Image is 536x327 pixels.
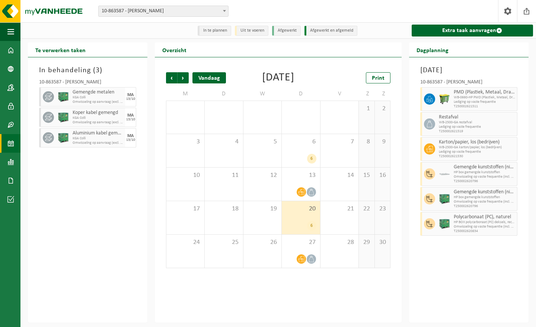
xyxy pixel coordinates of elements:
img: PB-HB-1400-HPE-GN-01 [58,91,69,102]
span: KGA Colli [73,136,123,141]
span: Karton/papier, los (bedrijven) [439,139,515,145]
span: 28 [324,238,355,247]
span: 8 [363,138,370,146]
span: 30 [379,238,386,247]
span: T250002620796 [454,179,515,184]
span: HP box gemengde kunststoffen [454,170,515,175]
span: 9 [379,138,386,146]
div: Vandaag [192,72,226,83]
span: Lediging op vaste frequentie [439,150,515,154]
span: HP box gemengde kunststoffen [454,195,515,200]
span: 29 [363,238,370,247]
td: D [205,87,243,101]
a: Extra taak aanvragen [412,25,533,36]
td: V [320,87,359,101]
td: Z [359,87,374,101]
div: 6 [307,221,316,231]
span: 23 [379,205,386,213]
span: Omwisseling op vaste frequentie (incl. verwerking) [454,175,515,179]
img: PB-HB-1400-HPE-GN-01 [58,112,69,123]
span: Aluminium kabel gemengd [73,130,123,136]
div: [DATE] [262,72,294,83]
div: 13/10 [126,118,135,121]
div: 10-863587 - [PERSON_NAME] [39,80,136,87]
img: PB-HB-1400-HPE-GN-01 [439,218,450,229]
span: 26 [247,238,278,247]
span: Vorige [166,72,177,83]
span: 22 [363,205,370,213]
span: 7 [324,138,355,146]
div: MA [127,93,134,97]
span: 27 [285,238,316,247]
span: Omwisseling op aanvraag (excl. voorrijkost) [73,120,123,125]
span: 10 [170,171,201,180]
span: 2 [379,105,386,113]
span: WB-0660-HP PMD (Plastiek, Metaal, Drankkartons) (bedrijven) [454,95,515,100]
span: KGA Colli [73,116,123,120]
h2: Dagplanning [409,42,456,57]
span: WB-2500-GA restafval [439,120,515,125]
td: W [243,87,282,101]
span: 4 [208,138,239,146]
a: Print [366,72,390,83]
span: Polycarbonaat (PC), naturel [454,214,515,220]
span: Gemengde metalen [73,89,123,95]
span: T250002621519 [439,129,515,134]
span: KGA Colli [73,95,123,100]
span: 5 [247,138,278,146]
span: Omwisseling op vaste frequentie (incl. verwerking) [454,225,515,229]
span: 25 [208,238,239,247]
span: Lediging op vaste frequentie [454,100,515,104]
div: 6 [307,154,316,163]
span: PMD (Plastiek, Metaal, Drankkartons) (bedrijven) [454,89,515,95]
span: 10-863587 - FLUVIUS HAM - HAM [99,6,228,16]
span: 3 [96,67,100,74]
img: AC-CO-000-02 [439,168,450,180]
img: PB-HB-1400-HPE-GN-01 [439,193,450,204]
td: M [166,87,205,101]
span: Omwisseling op aanvraag (excl. voorrijkost) [73,100,123,104]
span: 24 [170,238,201,247]
h2: Overzicht [155,42,194,57]
div: 13/10 [126,97,135,101]
span: HP BOX polycarbonaat (PC) deksels, recycleerbaar [454,220,515,225]
span: 1 [363,105,370,113]
span: Volgende [178,72,189,83]
span: T250002621511 [454,104,515,109]
span: 12 [247,171,278,180]
li: Afgewerkt en afgemeld [304,26,357,36]
span: 16 [379,171,386,180]
span: 11 [208,171,239,180]
div: 10-863587 - [PERSON_NAME] [420,80,517,87]
span: 14 [324,171,355,180]
span: 19 [247,205,278,213]
h3: [DATE] [420,65,517,76]
li: Uit te voeren [235,26,268,36]
li: In te plannen [198,26,231,36]
span: T250002621530 [439,154,515,159]
span: 17 [170,205,201,213]
span: Print [372,75,385,81]
span: Omwisseling op vaste frequentie (incl. verwerking) [454,200,515,204]
h3: In behandeling ( ) [39,65,136,76]
span: Koper kabel gemengd [73,110,123,116]
div: MA [127,113,134,118]
div: 13/10 [126,138,135,142]
span: T250002620796 [454,204,515,209]
img: PB-HB-1400-HPE-GN-01 [58,132,69,143]
div: MA [127,134,134,138]
span: 15 [363,171,370,180]
li: Afgewerkt [272,26,301,36]
td: Z [375,87,390,101]
img: WB-0660-HPE-GN-51 [439,93,450,105]
span: Restafval [439,114,515,120]
span: 6 [285,138,316,146]
span: Gemengde kunststoffen (niet-recycleerbaar), exclusief PVC [454,189,515,195]
h2: Te verwerken taken [28,42,93,57]
span: 10-863587 - FLUVIUS HAM - HAM [98,6,229,17]
span: 21 [324,205,355,213]
span: Gemengde kunststoffen (niet-recycleerbaar), exclusief PVC [454,164,515,170]
span: WB-2500-GA karton/papier, los (bedrijven) [439,145,515,150]
td: D [282,87,320,101]
span: Lediging op vaste frequentie [439,125,515,129]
